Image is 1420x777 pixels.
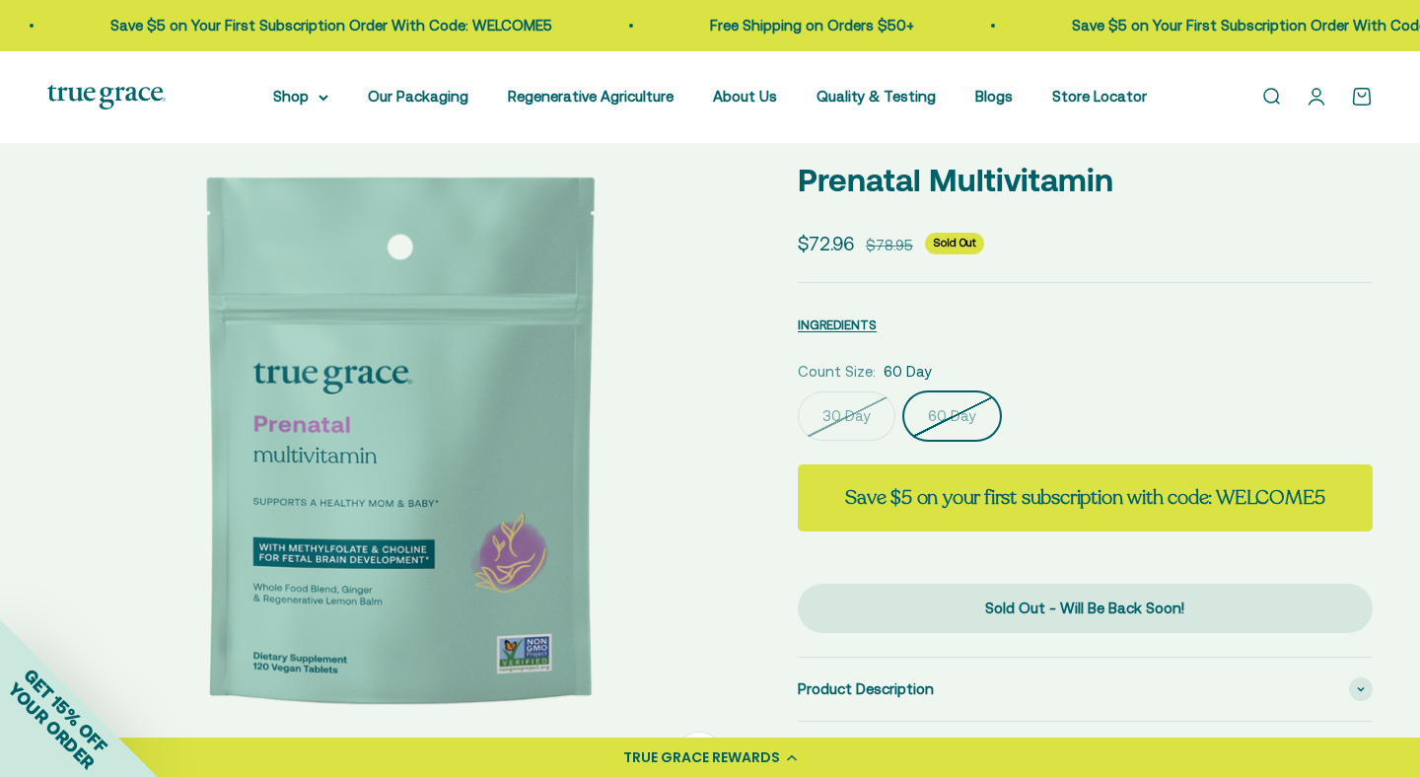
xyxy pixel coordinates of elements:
summary: Shop [273,85,328,108]
span: INGREDIENTS [798,318,877,332]
p: Save $5 on Your First Subscription Order With Code: WELCOME5 [100,14,541,37]
sold-out-badge: Sold Out [925,233,984,254]
span: 60 Day [884,360,932,384]
button: INGREDIENTS [798,313,877,336]
a: Regenerative Agriculture [508,88,674,105]
a: About Us [713,88,777,105]
div: TRUE GRACE REWARDS [623,747,780,768]
compare-at-price: $78.95 [866,234,913,257]
span: YOUR ORDER [4,678,99,773]
a: Store Locator [1052,88,1147,105]
span: Product Description [798,677,934,701]
a: Free Shipping on Orders $50+ [699,17,903,34]
summary: Product Description [798,658,1373,721]
p: Prenatal Multivitamin [798,155,1373,205]
span: GET 15% OFF [20,665,111,756]
a: Quality & Testing [816,88,936,105]
div: Sold Out - Will Be Back Soon! [837,597,1333,620]
strong: Save $5 on your first subscription with code: WELCOME5 [845,484,1324,511]
button: Sold Out - Will Be Back Soon! [798,584,1373,633]
a: Our Packaging [368,88,468,105]
sale-price: $72.96 [798,229,854,258]
legend: Count Size: [798,360,876,384]
a: Blogs [975,88,1013,105]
